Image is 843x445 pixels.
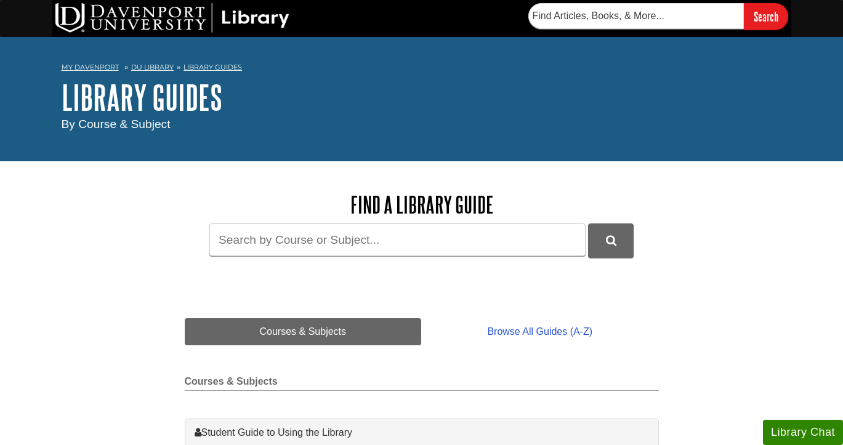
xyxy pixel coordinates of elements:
[528,3,744,29] input: Find Articles, Books, & More...
[185,192,659,217] h2: Find a Library Guide
[62,59,782,79] nav: breadcrumb
[763,420,843,445] button: Library Chat
[184,63,242,71] a: Library Guides
[209,223,586,256] input: Search by Course or Subject...
[62,116,782,134] div: By Course & Subject
[421,318,658,345] a: Browse All Guides (A-Z)
[185,376,659,391] h2: Courses & Subjects
[195,425,649,440] a: Student Guide to Using the Library
[62,79,782,116] h1: Library Guides
[606,235,616,246] i: Search Library Guides
[55,3,289,33] img: DU Library
[185,318,422,345] a: Courses & Subjects
[62,62,119,73] a: My Davenport
[131,63,174,71] a: DU Library
[744,3,788,30] input: Search
[528,3,788,30] form: Searches DU Library's articles, books, and more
